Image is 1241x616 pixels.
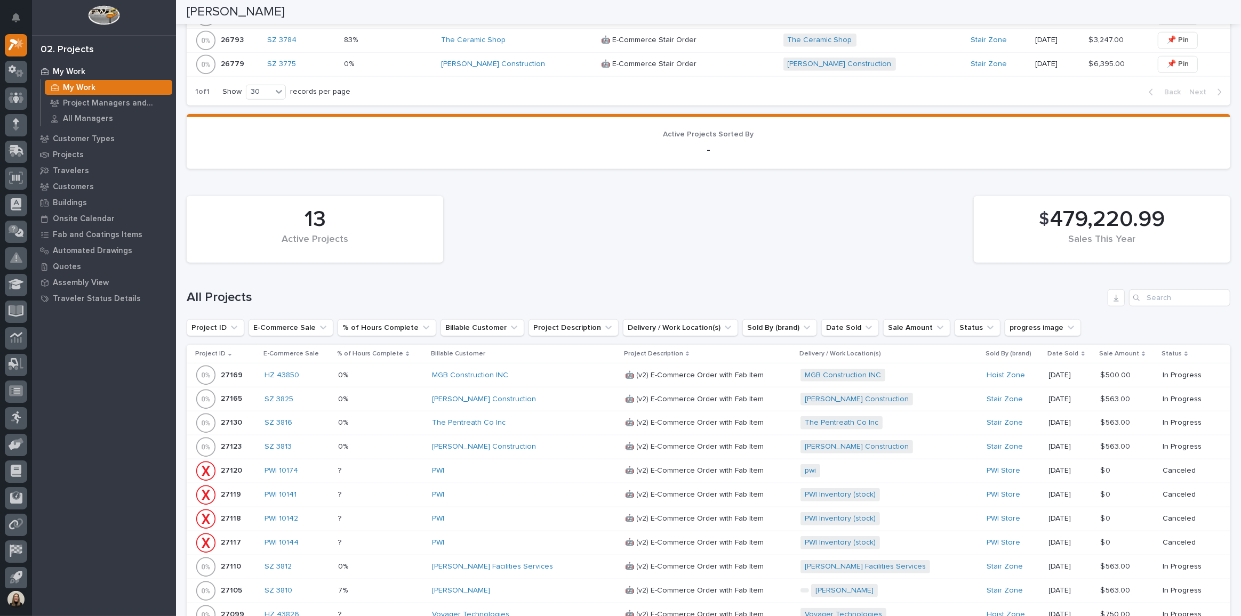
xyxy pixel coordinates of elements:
[883,319,950,336] button: Sale Amount
[249,319,333,336] button: E-Commerce Sale
[53,278,109,288] p: Assembly View
[805,562,926,571] a: [PERSON_NAME] Facilities Services
[1050,206,1165,233] span: 479,220.99
[1035,60,1080,69] p: [DATE]
[1100,488,1112,499] p: $ 0
[1163,395,1213,404] p: In Progress
[987,490,1020,499] a: PWI Store
[88,5,119,25] img: Workspace Logo
[265,442,292,451] a: SZ 3813
[987,562,1023,571] a: Stair Zone
[1162,348,1182,360] p: Status
[221,34,246,45] p: 26793
[1005,319,1081,336] button: progress image
[987,371,1025,380] a: Hoist Zone
[205,234,425,256] div: Active Projects
[222,87,242,96] p: Show
[432,418,506,427] a: The Pentreath Co Inc
[41,80,176,95] a: My Work
[337,348,403,360] p: % of Hours Complete
[624,348,683,360] p: Project Description
[199,143,1218,156] p: -
[221,392,244,403] p: 27165
[32,194,176,210] a: Buildings
[5,6,27,29] button: Notifications
[53,134,115,144] p: Customer Types
[987,395,1023,404] a: Stair Zone
[992,234,1212,256] div: Sales This Year
[63,114,113,124] p: All Managers
[265,538,299,547] a: PWI 10144
[338,560,350,571] p: 0%
[805,442,909,451] a: [PERSON_NAME] Construction
[1163,586,1213,595] p: In Progress
[1049,442,1092,451] p: [DATE]
[805,466,816,475] a: pwi
[53,230,142,240] p: Fab and Coatings Items
[13,13,27,30] div: Notifications
[625,584,766,595] p: 🤖 (v2) E-Commerce Order with Fab Item
[1163,371,1213,380] p: In Progress
[432,490,444,499] a: PWI
[32,179,176,194] a: Customers
[265,418,292,427] a: SZ 3816
[221,536,243,547] p: 27117
[1088,34,1126,45] p: $ 3,247.00
[601,58,699,69] p: 🤖 E-Commerce Stair Order
[1100,536,1112,547] p: $ 0
[53,67,85,77] p: My Work
[32,242,176,258] a: Automated Drawings
[1163,562,1213,571] p: In Progress
[32,258,176,274] a: Quotes
[1088,58,1127,69] p: $ 6,395.00
[32,210,176,226] a: Onsite Calendar
[53,166,89,176] p: Travelers
[788,36,852,45] a: The Ceramic Shop
[338,393,350,404] p: 0%
[5,588,27,611] button: users-avatar
[1100,464,1112,475] p: $ 0
[1140,87,1185,97] button: Back
[338,464,343,475] p: ?
[53,262,81,272] p: Quotes
[1185,87,1230,97] button: Next
[187,435,1230,459] tr: 2712327123 SZ 3813 0%0% [PERSON_NAME] Construction 🤖 (v2) E-Commerce Order with Fab Item🤖 (v2) E-...
[63,83,95,93] p: My Work
[663,131,754,138] span: Active Projects Sorted By
[441,60,545,69] a: [PERSON_NAME] Construction
[221,512,243,523] p: 27118
[1100,560,1132,571] p: $ 563.00
[41,44,94,56] div: 02. Projects
[187,52,1230,76] tr: 2677926779 SZ 3775 0%0% [PERSON_NAME] Construction 🤖 E-Commerce Stair Order🤖 E-Commerce Stair Ord...
[987,466,1020,475] a: PWI Store
[187,483,1230,507] tr: 2711927119 PWI 10141 ?? PWI 🤖 (v2) E-Commerce Order with Fab Item🤖 (v2) E-Commerce Order with Fab...
[788,60,892,69] a: [PERSON_NAME] Construction
[265,562,292,571] a: SZ 3812
[221,464,244,475] p: 27120
[1158,87,1181,97] span: Back
[1163,442,1213,451] p: In Progress
[625,369,766,380] p: 🤖 (v2) E-Commerce Order with Fab Item
[195,348,226,360] p: Project ID
[338,319,436,336] button: % of Hours Complete
[987,418,1023,427] a: Stair Zone
[432,395,536,404] a: [PERSON_NAME] Construction
[1100,369,1133,380] p: $ 500.00
[432,586,490,595] a: [PERSON_NAME]
[432,514,444,523] a: PWI
[971,60,1007,69] a: Stair Zone
[1163,490,1213,499] p: Canceled
[1163,538,1213,547] p: Canceled
[1049,562,1092,571] p: [DATE]
[1167,34,1189,46] span: 📌 Pin
[32,63,176,79] a: My Work
[1039,209,1049,230] span: $
[221,488,243,499] p: 27119
[1099,348,1139,360] p: Sale Amount
[187,28,1230,52] tr: 2679326793 SZ 3784 83%83% The Ceramic Shop 🤖 E-Commerce Stair Order🤖 E-Commerce Stair Order The C...
[344,34,360,45] p: 83%
[805,395,909,404] a: [PERSON_NAME] Construction
[625,512,766,523] p: 🤖 (v2) E-Commerce Order with Fab Item
[187,319,244,336] button: Project ID
[53,198,87,208] p: Buildings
